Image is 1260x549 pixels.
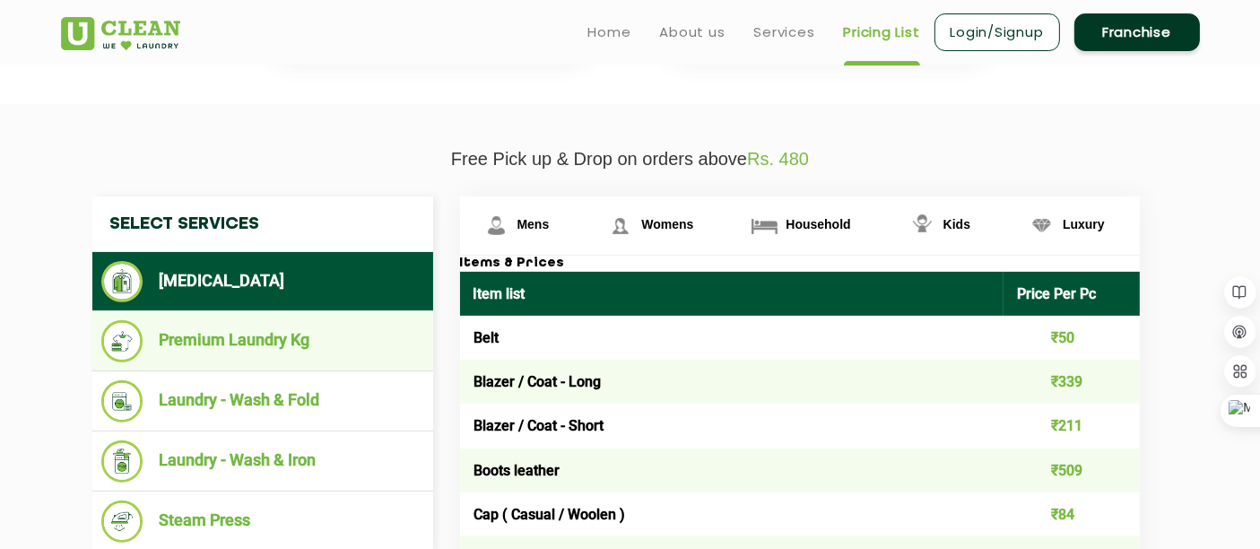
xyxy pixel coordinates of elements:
td: Belt [460,316,1004,360]
h3: Items & Prices [460,256,1140,272]
li: Premium Laundry Kg [101,320,424,362]
img: Dry Cleaning [101,261,143,302]
img: Luxury [1026,210,1057,241]
td: Boots leather [460,449,1004,492]
span: Mens [517,217,550,231]
td: Blazer / Coat - Long [460,360,1004,404]
img: Laundry - Wash & Fold [101,380,143,423]
a: Login/Signup [934,13,1060,51]
span: Luxury [1063,217,1105,231]
img: Steam Press [101,501,143,543]
li: Steam Press [101,501,424,543]
td: ₹339 [1004,360,1140,404]
img: Mens [481,210,512,241]
img: Womens [604,210,636,241]
li: Laundry - Wash & Fold [101,380,424,423]
span: Womens [641,217,693,231]
li: Laundry - Wash & Iron [101,440,424,483]
span: Kids [943,217,970,231]
img: Laundry - Wash & Iron [101,440,143,483]
h4: Select Services [92,196,433,252]
th: Item list [460,272,1004,316]
img: Premium Laundry Kg [101,320,143,362]
a: Pricing List [844,22,920,43]
a: About us [660,22,726,43]
td: ₹509 [1004,449,1140,492]
td: Cap ( Casual / Woolen ) [460,492,1004,536]
span: Rs. 480 [747,149,809,169]
td: Blazer / Coat - Short [460,404,1004,448]
p: Free Pick up & Drop on orders above [61,149,1200,170]
a: Franchise [1074,13,1200,51]
td: ₹211 [1004,404,1140,448]
span: Household [786,217,850,231]
th: Price Per Pc [1004,272,1140,316]
a: Home [588,22,631,43]
a: Services [754,22,815,43]
li: [MEDICAL_DATA] [101,261,424,302]
img: Household [749,210,780,241]
img: Kids [907,210,938,241]
td: ₹50 [1004,316,1140,360]
img: UClean Laundry and Dry Cleaning [61,17,180,50]
td: ₹84 [1004,492,1140,536]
